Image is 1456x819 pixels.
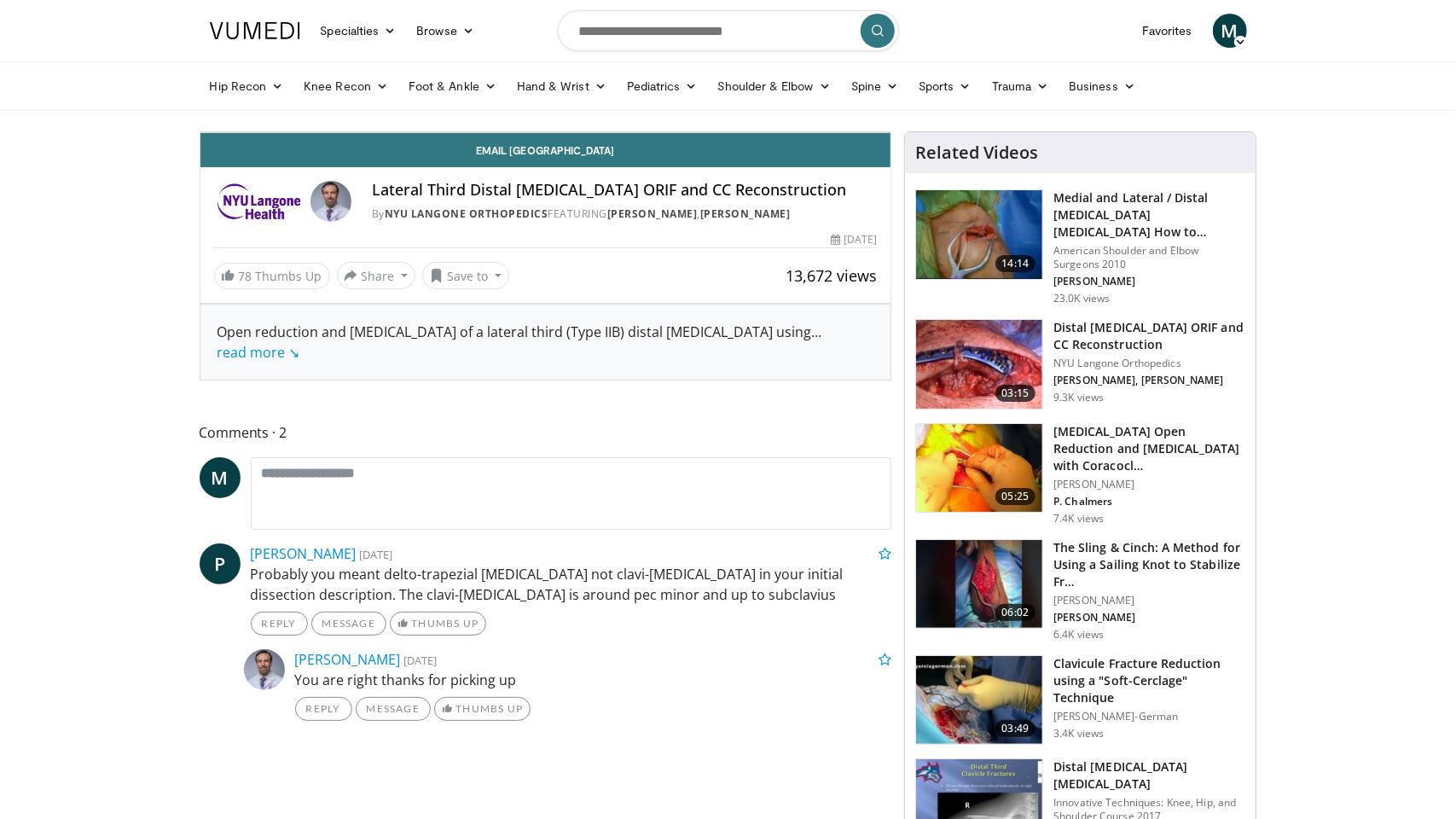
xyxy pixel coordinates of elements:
[708,69,841,103] a: Shoulder & Elbow
[831,232,877,247] div: [DATE]
[1053,594,1245,607] p: [PERSON_NAME]
[995,604,1036,621] span: 06:02
[1053,319,1245,353] h3: Distal [MEDICAL_DATA] ORIF and CC Reconstruction
[915,319,1245,409] a: 03:15 Distal [MEDICAL_DATA] ORIF and CC Reconstruction NYU Langone Orthopedics [PERSON_NAME], [PE...
[915,189,1245,305] a: 14:14 Medial and Lateral / Distal [MEDICAL_DATA] [MEDICAL_DATA] How to Manage the Ends American S...
[916,424,1042,513] img: d03f9492-8e94-45ae-897b-284f95b476c7.150x105_q85_crop-smart_upscale.jpg
[311,612,386,636] a: Message
[422,262,509,289] button: Save to
[1053,275,1245,288] p: [PERSON_NAME]
[558,10,899,51] input: Search topics, interventions
[1053,758,1245,793] h3: Distal [MEDICAL_DATA] [MEDICAL_DATA]
[390,612,486,636] a: Thumbs Up
[356,697,431,721] a: Message
[1053,423,1245,474] h3: [MEDICAL_DATA] Open Reduction and [MEDICAL_DATA] with Coracocl…
[360,547,393,562] small: [DATE]
[372,181,877,200] h4: Lateral Third Distal [MEDICAL_DATA] ORIF and CC Reconstruction
[1053,495,1245,508] p: P. Chalmers
[700,206,791,221] a: [PERSON_NAME]
[214,263,330,289] a: 78 Thumbs Up
[982,69,1059,103] a: Trauma
[406,14,484,48] a: Browse
[310,181,351,222] img: Avatar
[200,133,891,167] a: Email [GEOGRAPHIC_DATA]
[200,543,241,584] a: P
[1053,244,1245,271] p: American Shoulder and Elbow Surgeons 2010
[1132,14,1203,48] a: Favorites
[915,423,1245,526] a: 05:25 [MEDICAL_DATA] Open Reduction and [MEDICAL_DATA] with Coracocl… [PERSON_NAME] P. Chalmers 7...
[916,540,1042,629] img: 7469cecb-783c-4225-a461-0115b718ad32.150x105_q85_crop-smart_upscale.jpg
[915,655,1245,746] a: 03:49 Clavicule Fracture Reduction using a "Soft-Cerclage" Technique [PERSON_NAME]-German 3.4K views
[1053,628,1104,642] p: 6.4K views
[337,262,416,289] button: Share
[617,69,708,103] a: Pediatrics
[218,322,874,363] div: Open reduction and [MEDICAL_DATA] of a lateral third (Type IIB) distal [MEDICAL_DATA] using
[1053,655,1245,706] h3: Clavicule Fracture Reduction using a "Soft-Cerclage" Technique
[915,539,1245,642] a: 06:02 The Sling & Cinch: A Method for Using a Sailing Knot to Stabilize Fr… [PERSON_NAME] [PERSON...
[1053,539,1245,590] h3: The Sling & Cinch: A Method for Using a Sailing Knot to Stabilize Fr…
[310,14,407,48] a: Specialties
[915,142,1038,163] h4: Related Videos
[295,650,401,669] a: [PERSON_NAME]
[251,544,357,563] a: [PERSON_NAME]
[385,206,548,221] a: NYU Langone Orthopedics
[372,206,877,222] div: By FEATURING ,
[995,720,1036,737] span: 03:49
[1053,512,1104,526] p: 7.4K views
[1059,69,1146,103] a: Business
[200,69,294,103] a: Hip Recon
[916,656,1042,745] img: bb3bdc1e-7513-437e-9f4a-744229089954.150x105_q85_crop-smart_upscale.jpg
[916,320,1042,409] img: 975f9b4a-0628-4e1f-be82-64e786784faa.jpg.150x105_q85_crop-smart_upscale.jpg
[1053,611,1245,624] p: [PERSON_NAME]
[1053,374,1245,387] p: [PERSON_NAME], [PERSON_NAME]
[995,488,1036,505] span: 05:25
[218,343,300,362] a: read more ↘
[1053,710,1245,723] p: [PERSON_NAME]-German
[995,385,1036,402] span: 03:15
[1053,292,1110,305] p: 23.0K views
[1053,357,1245,370] p: NYU Langone Orthopedics
[214,181,304,222] img: NYU Langone Orthopedics
[1213,14,1247,48] a: M
[916,190,1042,279] img: millet_1.png.150x105_q85_crop-smart_upscale.jpg
[293,69,398,103] a: Knee Recon
[1053,189,1245,241] h3: Medial and Lateral / Distal [MEDICAL_DATA] [MEDICAL_DATA] How to Manage the Ends
[251,564,892,605] p: Probably you meant delto-trapezial [MEDICAL_DATA] not clavi-[MEDICAL_DATA] in your initial dissec...
[607,206,698,221] a: [PERSON_NAME]
[210,22,300,39] img: VuMedi Logo
[251,612,308,636] a: Reply
[995,255,1036,272] span: 14:14
[1053,727,1104,741] p: 3.4K views
[908,69,982,103] a: Sports
[786,265,877,286] span: 13,672 views
[434,697,531,721] a: Thumbs Up
[295,697,352,721] a: Reply
[1053,391,1104,404] p: 9.3K views
[200,457,241,498] a: M
[841,69,908,103] a: Spine
[398,69,507,103] a: Foot & Ankle
[404,653,438,668] small: [DATE]
[239,268,252,284] span: 78
[200,421,892,444] span: Comments 2
[1053,478,1245,491] p: [PERSON_NAME]
[244,649,285,690] img: Avatar
[507,69,617,103] a: Hand & Wrist
[295,670,892,690] p: You are right thanks for picking up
